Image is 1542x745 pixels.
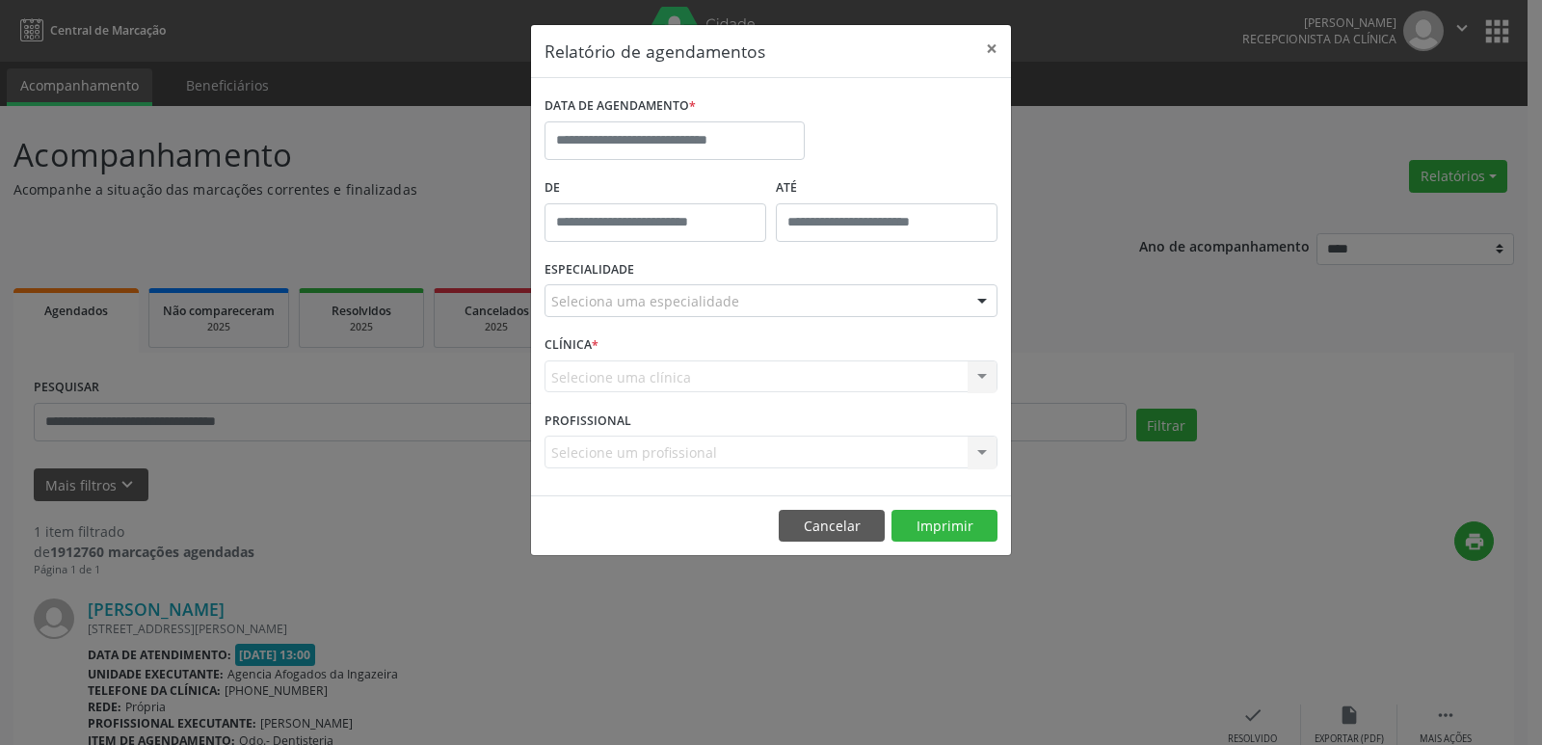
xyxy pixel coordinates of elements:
[779,510,885,543] button: Cancelar
[545,173,766,203] label: De
[545,92,696,121] label: DATA DE AGENDAMENTO
[891,510,997,543] button: Imprimir
[545,406,631,436] label: PROFISSIONAL
[776,173,997,203] label: ATÉ
[545,255,634,285] label: ESPECIALIDADE
[545,331,598,360] label: CLÍNICA
[551,291,739,311] span: Seleciona uma especialidade
[545,39,765,64] h5: Relatório de agendamentos
[972,25,1011,72] button: Close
